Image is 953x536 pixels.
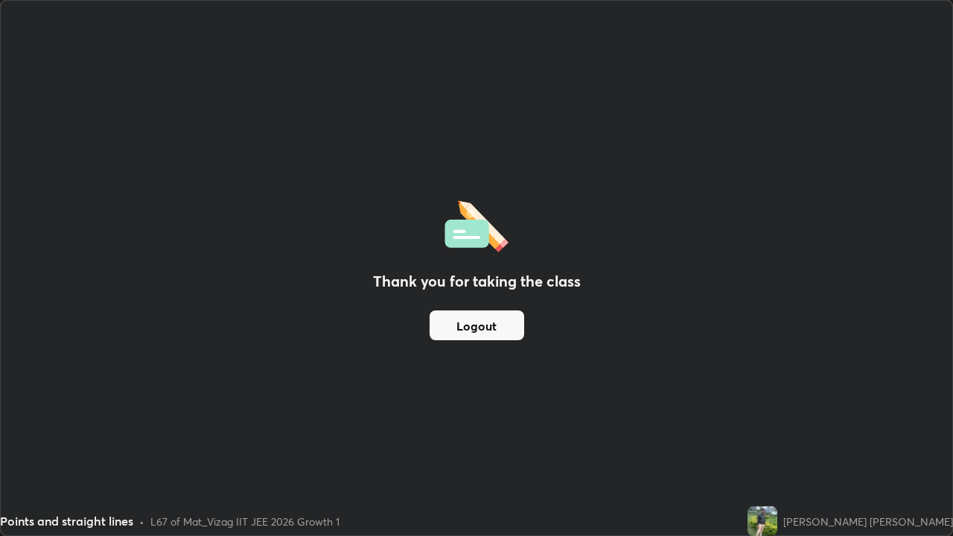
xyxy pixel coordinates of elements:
[748,506,777,536] img: afe1edb7582d41a191fcd2e1bcbdba24.51076816_3
[373,270,581,293] h2: Thank you for taking the class
[139,514,144,529] div: •
[430,310,524,340] button: Logout
[150,514,340,529] div: L67 of Mat_Vizag IIT JEE 2026 Growth 1
[783,514,953,529] div: [PERSON_NAME] [PERSON_NAME]
[444,196,509,252] img: offlineFeedback.1438e8b3.svg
